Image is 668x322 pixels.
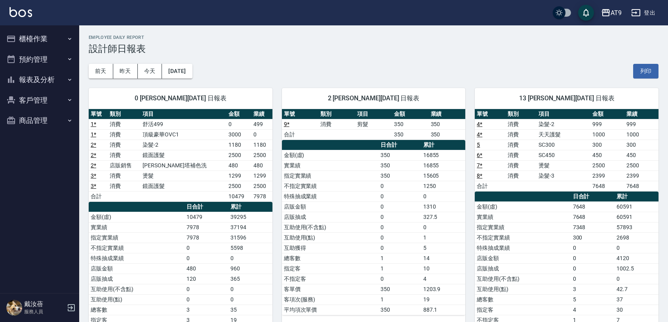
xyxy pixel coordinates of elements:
img: Person [6,300,22,316]
td: 1180 [226,140,251,150]
td: 2698 [615,232,658,243]
td: 7978 [185,222,228,232]
td: 350 [429,119,466,129]
td: 1299 [251,171,272,181]
td: 1 [379,294,421,305]
td: 店販抽成 [282,212,379,222]
td: 消費 [108,140,141,150]
td: 鏡面護髮 [141,150,226,160]
button: 前天 [89,64,113,79]
td: 60591 [615,201,658,212]
table: a dense table [475,109,658,192]
td: 1203.9 [421,284,466,294]
td: 16855 [421,150,466,160]
th: 類別 [506,109,537,119]
td: 不指定實業績 [89,243,185,253]
td: 365 [228,274,272,284]
td: 染髮-2 [537,119,590,129]
td: 指定客 [475,305,571,315]
th: 業績 [251,109,272,119]
td: 30 [615,305,658,315]
td: 350 [379,284,421,294]
td: 999 [624,119,658,129]
td: 1180 [251,140,272,150]
td: 0 [615,274,658,284]
td: 互助使用(點) [89,294,185,305]
td: 店販抽成 [475,263,571,274]
td: 350 [379,305,421,315]
td: 消費 [318,119,355,129]
td: 0 [379,274,421,284]
td: 0 [379,243,421,253]
td: 120 [185,274,228,284]
td: 0 [185,294,228,305]
td: 0 [228,284,272,294]
td: 金額(虛) [282,150,379,160]
td: 消費 [108,150,141,160]
button: 報表及分析 [3,69,76,90]
td: 互助使用(點) [282,232,379,243]
th: 單號 [475,109,506,119]
td: 300 [624,140,658,150]
td: 剪髮 [355,119,392,129]
td: 客項次(服務) [282,294,379,305]
td: 實業績 [89,222,185,232]
td: 實業績 [475,212,571,222]
td: 960 [228,263,272,274]
td: 480 [185,263,228,274]
td: 19 [421,294,466,305]
td: 2500 [251,181,272,191]
td: 1250 [421,181,466,191]
td: 35 [228,305,272,315]
td: 燙髮 [141,171,226,181]
td: 7348 [571,222,615,232]
td: 特殊抽成業績 [282,191,379,201]
th: 日合計 [379,140,421,150]
td: SC450 [537,150,590,160]
td: 不指定實業績 [475,232,571,243]
td: 350 [379,150,421,160]
th: 單號 [89,109,108,119]
td: 2399 [624,171,658,181]
td: 3000 [226,129,251,140]
td: 消費 [506,150,537,160]
td: 金額(虛) [475,201,571,212]
td: 0 [421,191,466,201]
td: 0 [185,243,228,253]
td: 5 [571,294,615,305]
td: 消費 [108,181,141,191]
td: 指定實業績 [89,232,185,243]
td: 2500 [226,181,251,191]
th: 累計 [228,202,272,212]
td: 消費 [506,160,537,171]
th: 金額 [392,109,429,119]
td: 350 [379,171,421,181]
td: 1 [421,232,466,243]
td: 店販金額 [282,201,379,212]
th: 類別 [108,109,141,119]
td: 480 [251,160,272,171]
td: 消費 [506,119,537,129]
button: 櫃檯作業 [3,29,76,49]
td: 2399 [590,171,624,181]
th: 項目 [537,109,590,119]
td: 0 [571,253,615,263]
td: 染髮-2 [141,140,226,150]
td: 2500 [624,160,658,171]
button: 昨天 [113,64,138,79]
button: AT9 [598,5,625,21]
td: 總客數 [89,305,185,315]
td: 1000 [590,129,624,140]
td: 37194 [228,222,272,232]
h3: 設計師日報表 [89,43,658,54]
td: 舒活499 [141,119,226,129]
td: 4120 [615,253,658,263]
div: AT9 [611,8,622,18]
td: 1000 [624,129,658,140]
td: 480 [226,160,251,171]
td: 42.7 [615,284,658,294]
td: 350 [429,129,466,140]
td: 合計 [89,191,108,201]
span: 13 [PERSON_NAME][DATE] 日報表 [484,94,649,102]
td: 指定實業績 [282,171,379,181]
